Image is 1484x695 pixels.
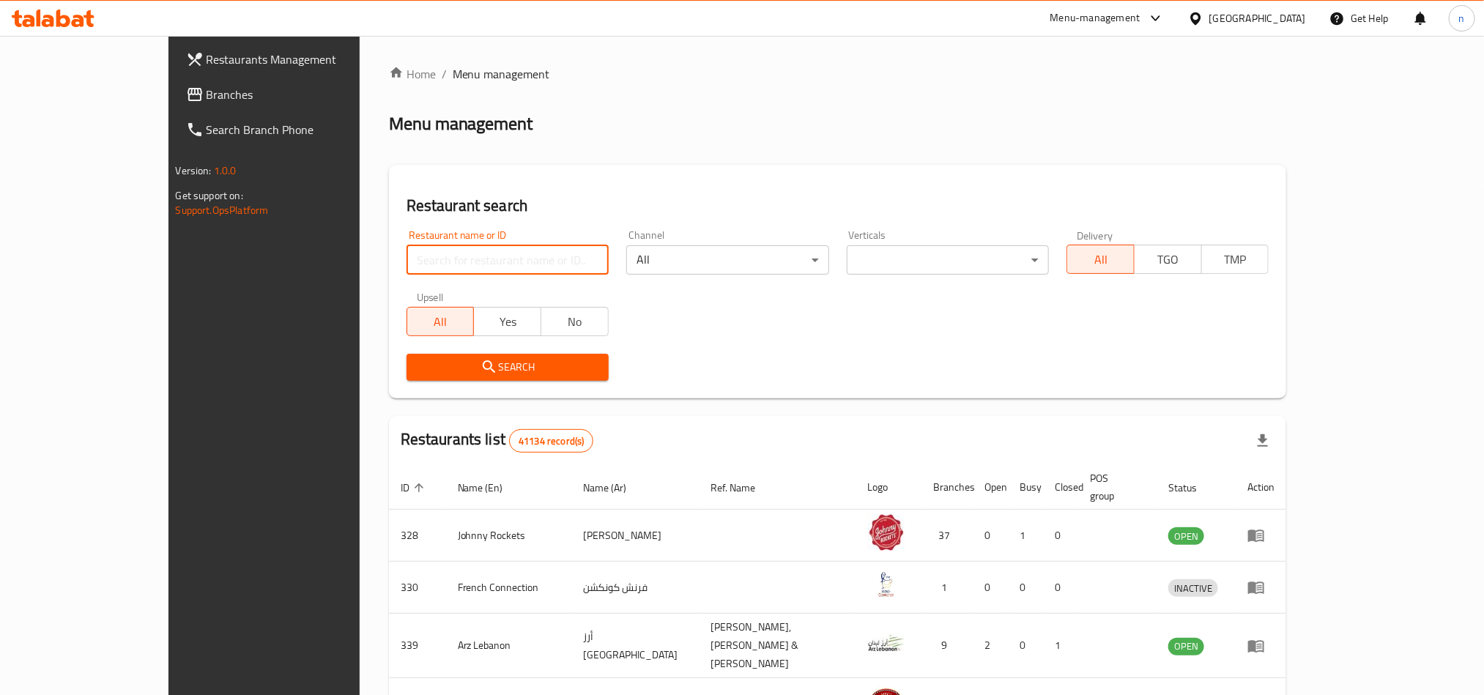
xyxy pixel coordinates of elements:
img: Johnny Rockets [868,514,905,551]
span: Search [418,358,597,376]
nav: breadcrumb [389,65,1287,83]
button: All [1066,245,1135,274]
span: Ref. Name [711,479,774,497]
td: فرنش كونكشن [571,562,699,614]
td: 2 [973,614,1009,678]
td: Johnny Rockets [446,510,572,562]
td: 0 [1009,562,1044,614]
a: Branches [174,77,416,112]
button: Yes [473,307,541,336]
div: ​ [847,245,1049,275]
span: Status [1168,479,1216,497]
div: INACTIVE [1168,579,1218,597]
a: Support.OpsPlatform [176,201,269,220]
div: [GEOGRAPHIC_DATA] [1209,10,1306,26]
button: TMP [1201,245,1269,274]
td: 0 [973,510,1009,562]
h2: Restaurants list [401,428,594,453]
span: TMP [1208,249,1264,270]
td: 0 [1044,562,1079,614]
button: TGO [1134,245,1202,274]
li: / [442,65,447,83]
span: All [1073,249,1129,270]
td: 37 [922,510,973,562]
div: OPEN [1168,527,1204,545]
span: INACTIVE [1168,580,1218,597]
div: Menu-management [1050,10,1140,27]
span: Menu management [453,65,550,83]
th: Logo [856,465,922,510]
td: 9 [922,614,973,678]
span: Yes [480,311,535,332]
div: Total records count [509,429,593,453]
span: Branches [207,86,404,103]
div: Menu [1247,527,1275,544]
input: Search for restaurant name or ID.. [407,245,609,275]
td: 1 [1009,510,1044,562]
span: OPEN [1168,528,1204,545]
td: Arz Lebanon [446,614,572,678]
span: TGO [1140,249,1196,270]
button: Search [407,354,609,381]
button: All [407,307,475,336]
div: All [626,245,828,275]
td: 1 [922,562,973,614]
td: 1 [1044,614,1079,678]
td: 328 [389,510,446,562]
td: French Connection [446,562,572,614]
img: French Connection [868,566,905,603]
td: 330 [389,562,446,614]
span: Name (Ar) [583,479,645,497]
div: Export file [1245,423,1280,458]
label: Upsell [417,292,444,302]
td: 0 [973,562,1009,614]
span: Restaurants Management [207,51,404,68]
span: 41134 record(s) [510,434,593,448]
div: Menu [1247,579,1275,596]
th: Action [1236,465,1286,510]
th: Branches [922,465,973,510]
td: [PERSON_NAME],[PERSON_NAME] & [PERSON_NAME] [699,614,856,678]
td: 339 [389,614,446,678]
span: All [413,311,469,332]
span: Search Branch Phone [207,121,404,138]
h2: Restaurant search [407,195,1269,217]
td: [PERSON_NAME] [571,510,699,562]
span: No [547,311,603,332]
a: Restaurants Management [174,42,416,77]
div: Menu [1247,637,1275,655]
td: 0 [1009,614,1044,678]
td: أرز [GEOGRAPHIC_DATA] [571,614,699,678]
div: OPEN [1168,638,1204,655]
span: POS group [1091,469,1140,505]
span: Name (En) [458,479,522,497]
img: Arz Lebanon [868,625,905,661]
span: n [1459,10,1465,26]
th: Open [973,465,1009,510]
a: Search Branch Phone [174,112,416,147]
th: Busy [1009,465,1044,510]
span: OPEN [1168,638,1204,655]
h2: Menu management [389,112,533,135]
th: Closed [1044,465,1079,510]
button: No [541,307,609,336]
td: 0 [1044,510,1079,562]
label: Delivery [1077,230,1113,240]
span: 1.0.0 [214,161,237,180]
span: Get support on: [176,186,243,205]
span: ID [401,479,428,497]
span: Version: [176,161,212,180]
